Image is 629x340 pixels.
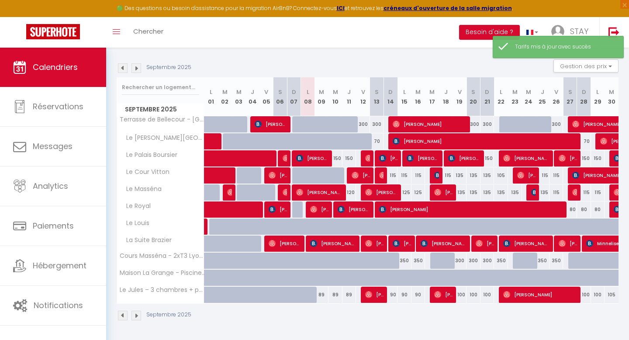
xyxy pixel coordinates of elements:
abbr: M [319,88,324,96]
abbr: V [554,88,558,96]
th: 30 [605,77,619,116]
span: [PERSON_NAME] [503,150,550,167]
abbr: V [264,88,268,96]
span: [PERSON_NAME] [393,235,411,252]
span: La Suite Brazier [118,236,174,245]
abbr: D [582,88,586,96]
div: 89 [328,287,342,303]
div: 300 [480,253,494,269]
div: 115 [550,184,563,201]
span: Le Cour Vitton [118,167,172,177]
div: 80 [563,201,577,218]
div: 125 [411,184,425,201]
button: Besoin d'aide ? [459,25,520,40]
abbr: L [500,88,502,96]
div: 350 [494,253,508,269]
div: 120 [342,184,356,201]
abbr: V [361,88,365,96]
div: 135 [536,184,550,201]
span: [PERSON_NAME] [310,201,329,218]
div: 300 [453,253,467,269]
span: [PERSON_NAME] [379,167,384,184]
abbr: M [333,88,338,96]
div: Tarifs mis à jour avec succès [515,43,615,51]
div: 300 [550,116,563,132]
p: Septembre 2025 [146,63,191,72]
input: Rechercher un logement... [122,80,199,95]
th: 01 [204,77,218,116]
div: 150 [591,150,605,167]
div: 135 [453,184,467,201]
span: [PERSON_NAME] [296,184,343,201]
div: 115 [384,167,397,184]
span: [PERSON_NAME] [269,167,287,184]
span: Messages [33,141,73,152]
div: 115 [411,167,425,184]
span: Septembre 2025 [117,103,204,116]
span: [PERSON_NAME] [434,167,439,184]
span: [PERSON_NAME] [393,116,467,132]
abbr: L [210,88,212,96]
abbr: L [403,88,406,96]
span: Réservations [33,101,83,112]
div: 90 [397,287,411,303]
th: 20 [467,77,480,116]
abbr: S [375,88,379,96]
span: STAY [570,26,588,37]
abbr: S [568,88,572,96]
th: 25 [536,77,550,116]
span: Calendriers [33,62,78,73]
th: 14 [384,77,397,116]
th: 18 [439,77,453,116]
span: [PERSON_NAME] [255,116,287,132]
p: Septembre 2025 [146,311,191,319]
span: [PERSON_NAME] [531,184,536,201]
span: [PERSON_NAME] [559,235,577,252]
span: [PERSON_NAME] [338,201,370,218]
th: 05 [259,77,273,116]
th: 11 [342,77,356,116]
th: 15 [397,77,411,116]
th: 28 [577,77,591,116]
img: Super Booking [26,24,80,39]
th: 24 [522,77,536,116]
th: 26 [550,77,563,116]
span: [PERSON_NAME] [269,201,287,218]
div: 300 [356,116,370,132]
abbr: J [541,88,544,96]
span: [PERSON_NAME] BUJINGA [421,235,467,252]
span: [PERSON_NAME] [352,167,370,184]
th: 23 [508,77,522,116]
span: [PERSON_NAME] [503,286,578,303]
th: 21 [480,77,494,116]
a: ... STAY [545,17,599,48]
div: 300 [370,116,384,132]
th: 16 [411,77,425,116]
div: 150 [328,150,342,167]
span: Paiements [33,220,74,231]
div: 100 [453,287,467,303]
abbr: J [251,88,254,96]
div: 105 [605,287,619,303]
span: Notifications [34,300,83,311]
div: 300 [467,253,480,269]
div: 115 [439,167,453,184]
th: 08 [301,77,315,116]
div: 115 [397,167,411,184]
abbr: M [429,88,435,96]
abbr: L [596,88,599,96]
div: 105 [494,167,508,184]
span: [PERSON_NAME] [310,235,357,252]
div: 300 [480,116,494,132]
strong: ICI [337,4,345,12]
span: [PERSON_NAME] [503,235,550,252]
abbr: M [222,88,228,96]
div: 135 [453,167,467,184]
span: Le Palais Boursier [118,150,180,160]
div: 115 [536,167,550,184]
div: 70 [370,133,384,149]
div: 135 [508,184,522,201]
th: 10 [328,77,342,116]
span: [PERSON_NAME] [559,150,577,167]
div: 150 [342,150,356,167]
